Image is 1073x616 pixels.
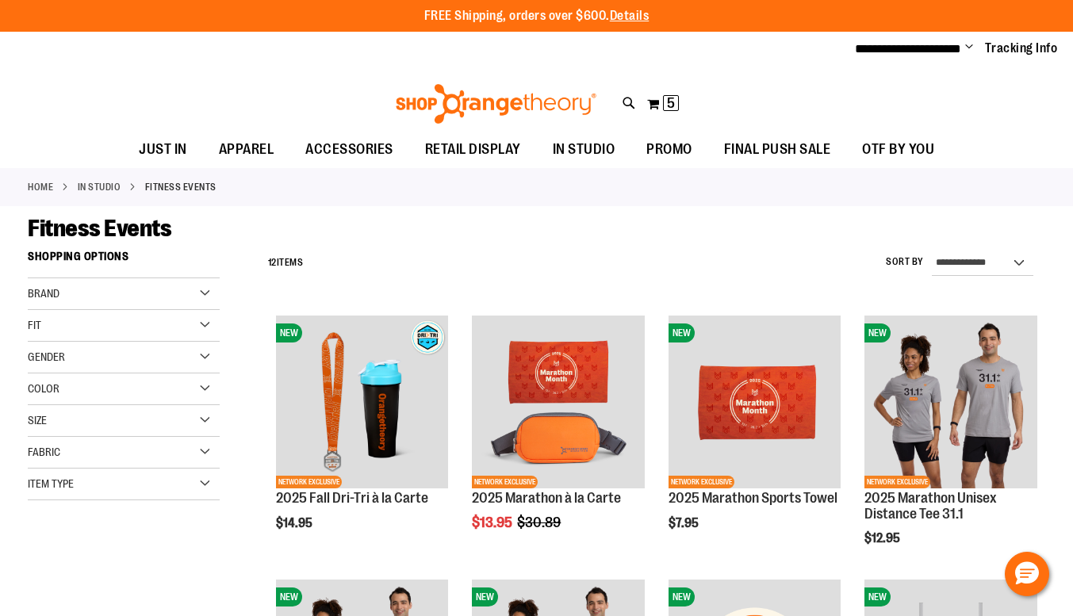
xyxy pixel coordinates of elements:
span: NETWORK EXCLUSIVE [276,476,342,488]
span: JUST IN [139,132,187,167]
a: APPAREL [203,132,290,168]
a: 2025 Marathon Sports Towel [669,490,837,506]
a: 2025 Marathon à la CarteNETWORK EXCLUSIVE [472,316,645,491]
button: Hello, have a question? Let’s chat. [1005,552,1049,596]
label: Sort By [886,255,924,269]
span: NETWORK EXCLUSIVE [864,476,930,488]
a: 2025 Fall Dri-Tri à la Carte [276,490,428,506]
img: 2025 Marathon Unisex Distance Tee 31.1 [864,316,1037,488]
a: OTF BY YOU [846,132,950,168]
span: FINAL PUSH SALE [724,132,831,167]
span: $13.95 [472,515,515,530]
img: 2025 Marathon Sports Towel [669,316,841,488]
span: APPAREL [219,132,274,167]
span: NEW [276,323,302,342]
a: Tracking Info [985,40,1058,57]
span: Item Type [28,477,74,490]
a: IN STUDIO [78,180,121,194]
span: NEW [669,323,695,342]
span: NETWORK EXCLUSIVE [472,476,538,488]
div: product [856,308,1045,586]
span: PROMO [646,132,692,167]
div: product [268,308,457,570]
span: NEW [864,587,891,606]
a: 2025 Fall Dri-Tri à la CarteNEWNETWORK EXCLUSIVE [276,316,449,491]
span: IN STUDIO [553,132,615,167]
span: Color [28,382,59,395]
span: $30.89 [517,515,563,530]
span: NEW [276,587,302,606]
span: OTF BY YOU [862,132,934,167]
a: Home [28,180,53,194]
span: 5 [667,95,675,111]
a: ACCESSORIES [289,132,409,168]
a: Details [610,9,650,23]
a: 2025 Marathon Unisex Distance Tee 31.1NEWNETWORK EXCLUSIVE [864,316,1037,491]
span: $7.95 [669,516,701,530]
a: 2025 Marathon à la Carte [472,490,621,506]
span: Fit [28,319,41,331]
img: 2025 Marathon à la Carte [472,316,645,488]
span: 12 [268,257,277,268]
a: PROMO [630,132,708,168]
img: 2025 Fall Dri-Tri à la Carte [276,316,449,488]
strong: Shopping Options [28,243,220,278]
span: NEW [472,587,498,606]
div: product [464,308,653,570]
span: NEW [864,323,891,342]
a: RETAIL DISPLAY [409,132,537,168]
span: NEW [669,587,695,606]
a: 2025 Marathon Sports TowelNEWNETWORK EXCLUSIVE [669,316,841,491]
span: $14.95 [276,516,315,530]
a: JUST IN [123,132,203,168]
h2: Items [268,251,304,275]
span: Gender [28,350,65,363]
div: product [661,308,849,570]
span: $12.95 [864,531,902,545]
span: Size [28,414,47,427]
strong: Fitness Events [145,180,217,194]
a: IN STUDIO [537,132,631,167]
button: Account menu [965,40,973,56]
a: FINAL PUSH SALE [708,132,847,168]
span: RETAIL DISPLAY [425,132,521,167]
span: ACCESSORIES [305,132,393,167]
p: FREE Shipping, orders over $600. [424,7,650,25]
span: Fabric [28,446,60,458]
span: NETWORK EXCLUSIVE [669,476,734,488]
span: Fitness Events [28,215,171,242]
img: Shop Orangetheory [393,84,599,124]
span: Brand [28,287,59,300]
a: 2025 Marathon Unisex Distance Tee 31.1 [864,490,997,522]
